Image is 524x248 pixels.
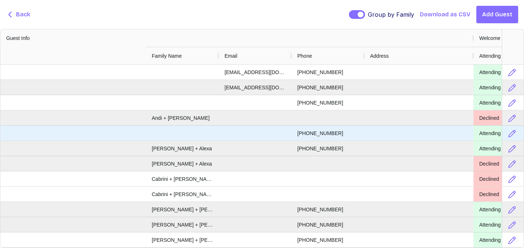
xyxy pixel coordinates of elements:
div: [PHONE_NUMBER] [291,217,364,232]
div: [PHONE_NUMBER] [291,95,364,110]
div: [PERSON_NAME] + [PERSON_NAME] [146,232,219,247]
div: [PHONE_NUMBER] [291,141,364,156]
div: [PERSON_NAME] + [PERSON_NAME] [146,217,219,232]
div: [EMAIL_ADDRESS][DOMAIN_NAME] [219,80,291,95]
div: Cabrini + [PERSON_NAME] [146,187,219,202]
span: Back [16,10,30,19]
span: Email [225,53,237,59]
button: Download as CSV [420,10,471,19]
span: Group by Family [368,10,414,19]
div: [PERSON_NAME] + Alexa [146,156,219,171]
span: Address [370,53,389,59]
div: [PHONE_NUMBER] [291,126,364,141]
div: [PHONE_NUMBER] [291,65,364,80]
span: Phone [297,53,312,59]
div: [PHONE_NUMBER] [291,80,364,95]
span: Family Name [152,53,182,59]
div: [PHONE_NUMBER] [291,202,364,217]
span: Welcome Drinks [479,35,516,41]
div: [PHONE_NUMBER] [291,232,364,247]
span: Guest Info [6,35,30,41]
span: Add Guest [482,10,512,19]
button: Back [6,10,30,19]
button: Add Guest [476,6,518,23]
div: Andi + [PERSON_NAME] [146,110,219,125]
span: Attending [479,53,501,59]
div: [EMAIL_ADDRESS][DOMAIN_NAME] [219,65,291,80]
div: Cabrini + [PERSON_NAME] [146,171,219,186]
div: [PERSON_NAME] + Alexa [146,141,219,156]
div: [PERSON_NAME] + [PERSON_NAME] [146,202,219,217]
